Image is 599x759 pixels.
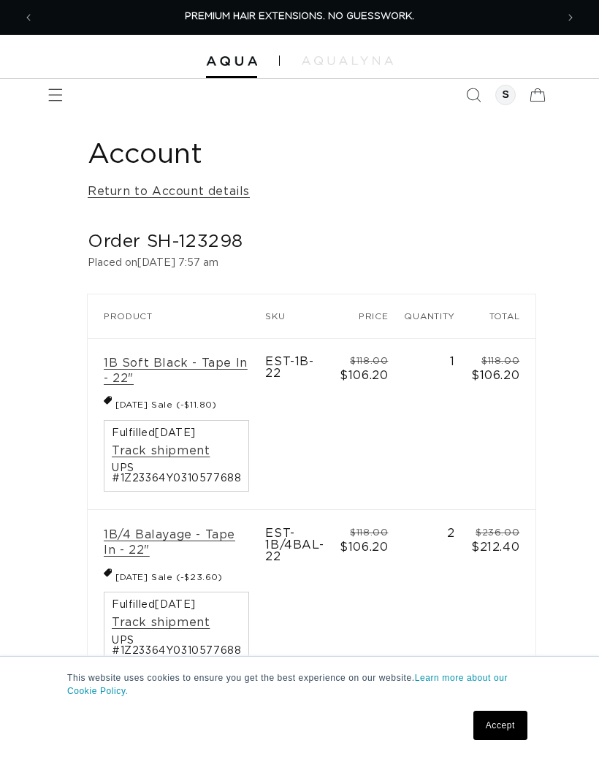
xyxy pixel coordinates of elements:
[265,338,340,510] td: EST-1B-22
[350,528,388,538] s: $118.00
[340,370,388,381] span: $106.20
[88,254,511,272] p: Placed on
[137,258,218,268] time: [DATE] 7:57 am
[88,294,265,338] th: Product
[457,79,489,111] summary: Search
[476,528,519,538] s: $236.00
[112,428,241,438] span: Fulfilled
[112,615,210,630] a: Track shipment
[554,1,587,34] button: Next announcement
[265,510,340,682] td: EST-1B/4BAL-22
[481,356,519,366] s: $118.00
[67,671,532,698] p: This website uses cookies to ensure you get the best experience on our website.
[265,294,340,338] th: SKU
[39,79,72,111] summary: Menu
[104,527,249,558] a: 1B/4 Balayage - Tape In - 22"
[302,56,393,65] img: aqualyna.com
[340,294,404,338] th: Price
[404,294,471,338] th: Quantity
[471,541,519,553] span: $212.40
[104,356,249,386] a: 1B Soft Black - Tape In - 22"
[350,356,388,366] s: $118.00
[155,428,196,438] time: [DATE]
[471,370,519,381] span: $106.20
[12,1,45,34] button: Previous announcement
[104,565,249,584] ul: Discount
[206,56,257,66] img: Aqua Hair Extensions
[473,711,527,740] a: Accept
[104,393,217,412] li: [DATE] Sale (-$11.80)
[340,541,388,553] span: $106.20
[155,600,196,610] time: [DATE]
[471,294,535,338] th: Total
[112,600,241,610] span: Fulfilled
[104,565,249,584] li: [DATE] Sale (-$23.60)
[112,463,241,484] span: UPS #1Z23364Y0310577688
[112,443,210,459] a: Track shipment
[404,510,471,682] td: 2
[112,636,241,656] span: UPS #1Z23364Y0310577688
[88,137,511,173] h1: Account
[88,231,511,253] h2: Order SH-123298
[104,393,217,412] ul: Discount
[88,181,250,202] a: Return to Account details
[404,338,471,510] td: 1
[185,12,414,21] span: PREMIUM HAIR EXTENSIONS. NO GUESSWORK.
